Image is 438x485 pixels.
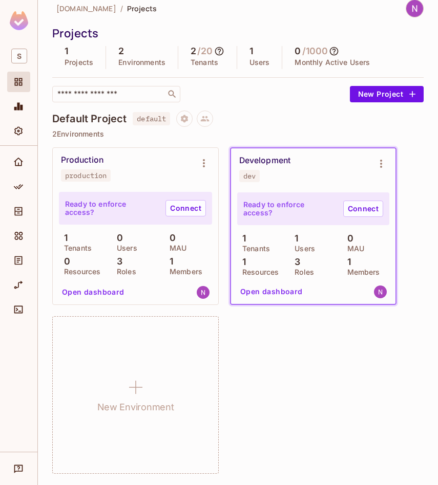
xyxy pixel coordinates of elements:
[342,268,380,276] p: Members
[289,233,298,244] p: 1
[197,46,213,56] h5: / 20
[59,233,68,243] p: 1
[371,153,391,174] button: Environment settings
[65,200,157,216] p: Ready to enforce access?
[237,257,246,267] p: 1
[236,283,307,300] button: Open dashboard
[374,285,387,298] img: natapong@skyviv.com
[59,268,100,276] p: Resources
[7,45,30,68] div: Workspace: skyviv.com
[243,172,256,180] div: dev
[237,268,279,276] p: Resources
[10,11,28,30] img: SReyMgAAAABJRU5ErkJggg==
[7,152,30,172] div: Home
[343,201,383,217] a: Connect
[164,233,176,243] p: 0
[133,112,170,125] span: default
[164,256,173,267] p: 1
[97,400,174,415] h1: New Environment
[7,201,30,222] div: Directory
[295,46,301,56] h5: 0
[295,58,370,67] p: Monthly Active Users
[7,177,30,197] div: Policy
[120,4,123,13] li: /
[61,155,103,165] div: Production
[243,201,335,217] p: Ready to enforce access?
[56,4,116,13] span: [DOMAIN_NAME]
[7,299,30,320] div: Connect
[118,46,124,56] h5: 2
[59,244,92,252] p: Tenants
[127,4,157,13] span: Projects
[7,72,30,92] div: Projects
[7,250,30,271] div: Audit Log
[249,58,270,67] p: Users
[7,458,30,479] div: Help & Updates
[342,245,364,253] p: MAU
[342,257,351,267] p: 1
[194,153,214,173] button: Environment settings
[289,268,314,276] p: Roles
[112,233,123,243] p: 0
[7,275,30,295] div: URL Mapping
[165,200,206,216] a: Connect
[52,113,127,125] h4: Default Project
[237,233,246,244] p: 1
[112,244,137,252] p: Users
[289,257,300,267] p: 3
[191,46,196,56] h5: 2
[289,245,315,253] p: Users
[112,256,122,267] p: 3
[164,244,186,252] p: MAU
[302,46,328,56] h5: / 1000
[65,171,107,180] div: production
[65,58,93,67] p: Projects
[164,268,202,276] p: Members
[249,46,253,56] h5: 1
[350,86,424,102] button: New Project
[7,226,30,246] div: Elements
[237,245,270,253] p: Tenants
[239,156,290,166] div: Development
[52,130,424,138] p: 2 Environments
[11,49,27,63] span: S
[342,233,353,244] p: 0
[59,256,70,267] p: 0
[7,121,30,141] div: Settings
[197,286,210,299] img: natapong@skyviv.com
[191,58,218,67] p: Tenants
[65,46,68,56] h5: 1
[176,116,193,125] span: Project settings
[118,58,165,67] p: Environments
[52,26,424,41] div: Projects
[58,284,129,300] button: Open dashboard
[112,268,136,276] p: Roles
[7,96,30,117] div: Monitoring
